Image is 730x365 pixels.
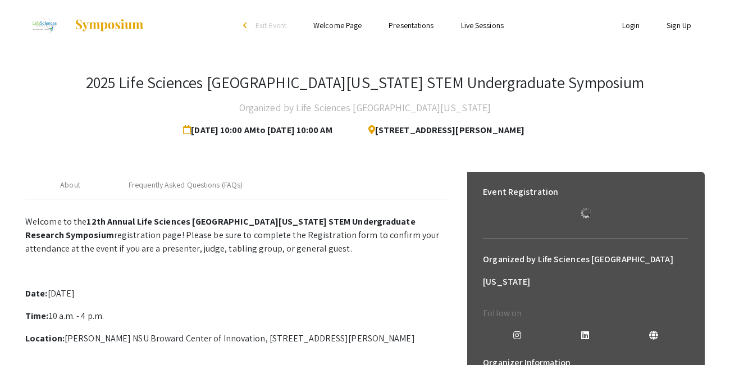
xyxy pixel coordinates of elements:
strong: Location: [25,332,65,344]
a: Sign Up [667,20,691,30]
a: Welcome Page [313,20,362,30]
h4: Organized by Life Sciences [GEOGRAPHIC_DATA][US_STATE] [239,97,491,119]
h3: 2025 Life Sciences [GEOGRAPHIC_DATA][US_STATE] STEM Undergraduate Symposium [86,73,645,92]
strong: Date: [25,288,48,299]
p: [DATE] [25,287,446,300]
p: 10 a.m. - 4 p.m. [25,309,446,323]
p: Follow on [483,307,688,320]
div: About [60,179,80,191]
img: 2025 Life Sciences South Florida STEM Undergraduate Symposium [25,11,63,39]
strong: Time: [25,310,49,322]
div: Frequently Asked Questions (FAQs) [129,179,243,191]
p: Welcome to the registration page! Please be sure to complete the Registration form to confirm you... [25,215,446,255]
strong: 12th Annual Life Sciences [GEOGRAPHIC_DATA][US_STATE] STEM Undergraduate Research Symposium [25,216,416,241]
p: [PERSON_NAME] NSU Broward Center of Innovation, [STREET_ADDRESS][PERSON_NAME] [25,332,446,345]
span: Exit Event [255,20,286,30]
a: Live Sessions [461,20,504,30]
span: [DATE] 10:00 AM to [DATE] 10:00 AM [183,119,336,142]
img: Loading [576,203,596,223]
h6: Organized by Life Sciences [GEOGRAPHIC_DATA][US_STATE] [483,248,688,293]
span: [STREET_ADDRESS][PERSON_NAME] [359,119,524,142]
h6: Event Registration [483,181,558,203]
img: Symposium by ForagerOne [74,19,144,32]
div: arrow_back_ios [243,22,250,29]
a: Presentations [389,20,434,30]
a: Login [622,20,640,30]
a: 2025 Life Sciences South Florida STEM Undergraduate Symposium [25,11,144,39]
